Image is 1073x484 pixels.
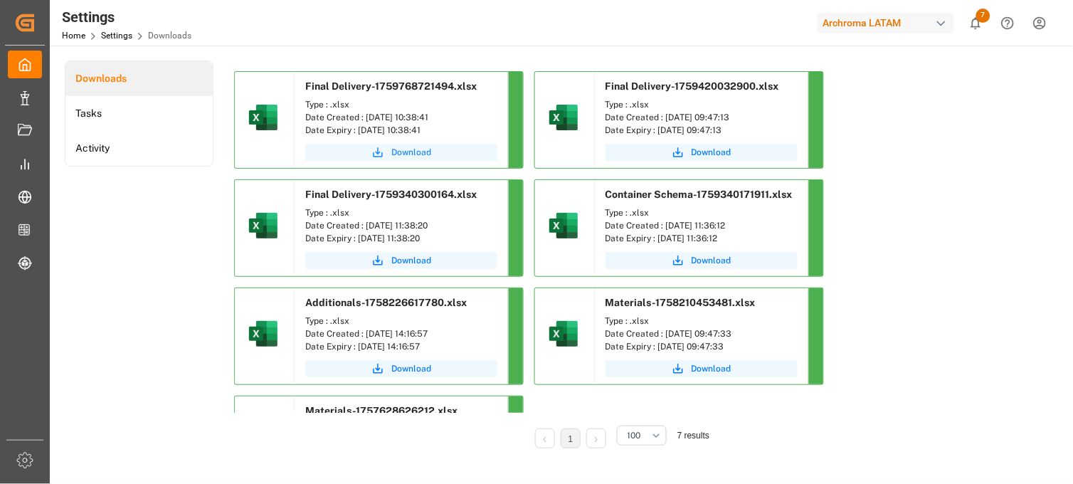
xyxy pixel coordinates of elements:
[246,100,280,135] img: microsoft-excel-2019--v1.png
[305,405,458,416] span: Materials-1757628626212.xlsx
[305,206,497,219] div: Type : .xlsx
[606,219,798,232] div: Date Created : [DATE] 11:36:12
[606,206,798,219] div: Type : .xlsx
[62,6,191,28] div: Settings
[561,428,581,448] li: 1
[692,146,731,159] span: Download
[305,297,467,308] span: Additionals-1758226617780.xlsx
[606,189,793,200] span: Container Schema-1759340171911.xlsx
[391,146,431,159] span: Download
[65,96,213,131] a: Tasks
[101,31,132,41] a: Settings
[606,340,798,353] div: Date Expiry : [DATE] 09:47:33
[606,360,798,377] button: Download
[305,315,497,327] div: Type : .xlsx
[305,98,497,111] div: Type : .xlsx
[305,219,497,232] div: Date Created : [DATE] 11:38:20
[391,254,431,267] span: Download
[569,434,573,444] a: 1
[992,7,1024,39] button: Help Center
[535,428,555,448] li: Previous Page
[606,98,798,111] div: Type : .xlsx
[818,9,960,36] button: Archroma LATAM
[606,80,779,92] span: Final Delivery-1759420032900.xlsx
[606,111,798,124] div: Date Created : [DATE] 09:47:13
[606,144,798,161] button: Download
[305,340,497,353] div: Date Expiry : [DATE] 14:16:57
[305,144,497,161] button: Download
[692,362,731,375] span: Download
[391,362,431,375] span: Download
[246,317,280,351] img: microsoft-excel-2019--v1.png
[606,124,798,137] div: Date Expiry : [DATE] 09:47:13
[305,189,477,200] span: Final Delivery-1759340300164.xlsx
[818,13,954,33] div: Archroma LATAM
[546,209,581,243] img: microsoft-excel-2019--v1.png
[586,428,606,448] li: Next Page
[960,7,992,39] button: show 7 new notifications
[305,124,497,137] div: Date Expiry : [DATE] 10:38:41
[65,61,213,96] a: Downloads
[628,429,641,442] span: 100
[606,232,798,245] div: Date Expiry : [DATE] 11:36:12
[976,9,990,23] span: 7
[305,327,497,340] div: Date Created : [DATE] 14:16:57
[305,252,497,269] button: Download
[305,80,477,92] span: Final Delivery-1759768721494.xlsx
[606,327,798,340] div: Date Created : [DATE] 09:47:33
[62,31,85,41] a: Home
[692,254,731,267] span: Download
[305,111,497,124] div: Date Created : [DATE] 10:38:41
[606,252,798,269] button: Download
[546,100,581,135] img: microsoft-excel-2019--v1.png
[65,131,213,166] a: Activity
[246,209,280,243] img: microsoft-excel-2019--v1.png
[305,232,497,245] div: Date Expiry : [DATE] 11:38:20
[606,315,798,327] div: Type : .xlsx
[677,431,709,441] span: 7 results
[606,297,756,308] span: Materials-1758210453481.xlsx
[546,317,581,351] img: microsoft-excel-2019--v1.png
[617,426,667,446] button: open menu
[305,360,497,377] button: Download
